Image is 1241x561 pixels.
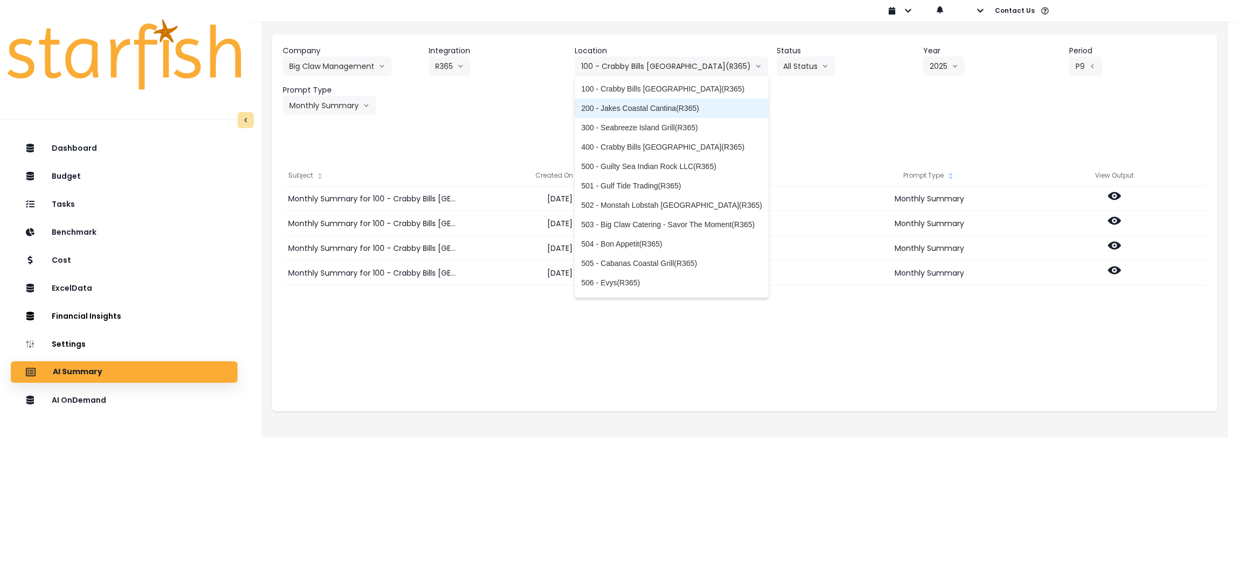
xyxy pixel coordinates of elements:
[581,103,762,114] span: 200 - Jakes Coastal Cantina(R365)
[283,236,467,261] div: Monthly Summary for 100 - Crabby Bills [GEOGRAPHIC_DATA](R365) for P9 2025
[11,137,238,159] button: Dashboard
[1089,61,1096,72] svg: arrow left line
[837,236,1022,261] div: Monthly Summary
[11,193,238,215] button: Tasks
[923,57,965,76] button: 2025arrow down line
[468,186,652,211] div: [DATE]
[457,61,464,72] svg: arrow down line
[581,161,762,172] span: 500 - Guilty Sea Indian Rock LLC(R365)
[283,165,467,186] div: Subject
[283,45,420,57] header: Company
[1069,45,1207,57] header: Period
[283,261,467,285] div: Monthly Summary for 100 - Crabby Bills [GEOGRAPHIC_DATA](R365) for P9 2025
[283,57,392,76] button: Big Claw Managementarrow down line
[575,45,768,57] header: Location
[429,45,566,57] header: Integration
[946,172,955,180] svg: sort
[575,76,769,298] ul: 100 - Crabby Bills [GEOGRAPHIC_DATA](R365)arrow down line
[777,45,914,57] header: Status
[283,96,376,115] button: Monthly Summaryarrow down line
[468,165,652,186] div: Created On
[581,142,762,152] span: 400 - Crabby Bills [GEOGRAPHIC_DATA](R365)
[581,277,762,288] span: 506 - Evys(R365)
[755,61,762,72] svg: arrow down line
[837,165,1022,186] div: Prompt Type
[11,249,238,271] button: Cost
[581,239,762,249] span: 504 - Bon Appetit(R365)
[837,211,1022,236] div: Monthly Summary
[837,186,1022,211] div: Monthly Summary
[429,57,470,76] button: R365arrow down line
[822,61,828,72] svg: arrow down line
[575,57,768,76] button: 100 - Crabby Bills [GEOGRAPHIC_DATA](R365)arrow down line
[53,367,102,377] p: AI Summary
[52,256,71,265] p: Cost
[777,57,835,76] button: All Statusarrow down line
[52,396,106,405] p: AI OnDemand
[11,165,238,187] button: Budget
[363,100,369,111] svg: arrow down line
[468,236,652,261] div: [DATE]
[52,172,81,181] p: Budget
[11,333,238,355] button: Settings
[11,389,238,411] button: AI OnDemand
[581,258,762,269] span: 505 - Cabanas Coastal Grill(R365)
[11,361,238,383] button: AI Summary
[468,261,652,285] div: [DATE]
[11,277,238,299] button: ExcelData
[1069,57,1102,76] button: P9arrow left line
[283,186,467,211] div: Monthly Summary for 100 - Crabby Bills [GEOGRAPHIC_DATA](R365) for P9 2025
[923,45,1061,57] header: Year
[52,228,96,237] p: Benchmark
[11,305,238,327] button: Financial Insights
[52,284,92,293] p: ExcelData
[316,172,324,180] svg: sort
[581,122,762,133] span: 300 - Seabreeze Island Grill(R365)
[468,211,652,236] div: [DATE]
[1022,165,1207,186] div: View Output
[581,83,762,94] span: 100 - Crabby Bills [GEOGRAPHIC_DATA](R365)
[283,85,420,96] header: Prompt Type
[11,221,238,243] button: Benchmark
[837,261,1022,285] div: Monthly Summary
[581,200,762,211] span: 502 - Monstah Lobstah [GEOGRAPHIC_DATA](R365)
[581,219,762,230] span: 503 - Big Claw Catering - Savor The Moment(R365)
[52,144,97,153] p: Dashboard
[283,211,467,236] div: Monthly Summary for 100 - Crabby Bills [GEOGRAPHIC_DATA](R365) for P9 2025
[52,200,75,209] p: Tasks
[952,61,958,72] svg: arrow down line
[379,61,385,72] svg: arrow down line
[581,180,762,191] span: 501 - Gulf Tide Trading(R365)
